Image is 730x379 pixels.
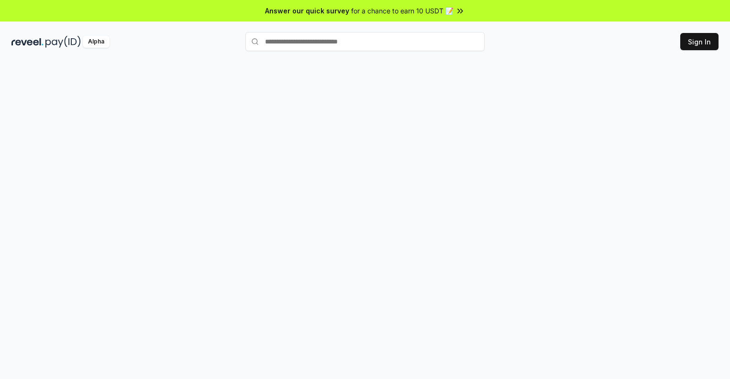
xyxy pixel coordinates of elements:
[351,6,453,16] span: for a chance to earn 10 USDT 📝
[680,33,719,50] button: Sign In
[265,6,349,16] span: Answer our quick survey
[83,36,110,48] div: Alpha
[45,36,81,48] img: pay_id
[11,36,44,48] img: reveel_dark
